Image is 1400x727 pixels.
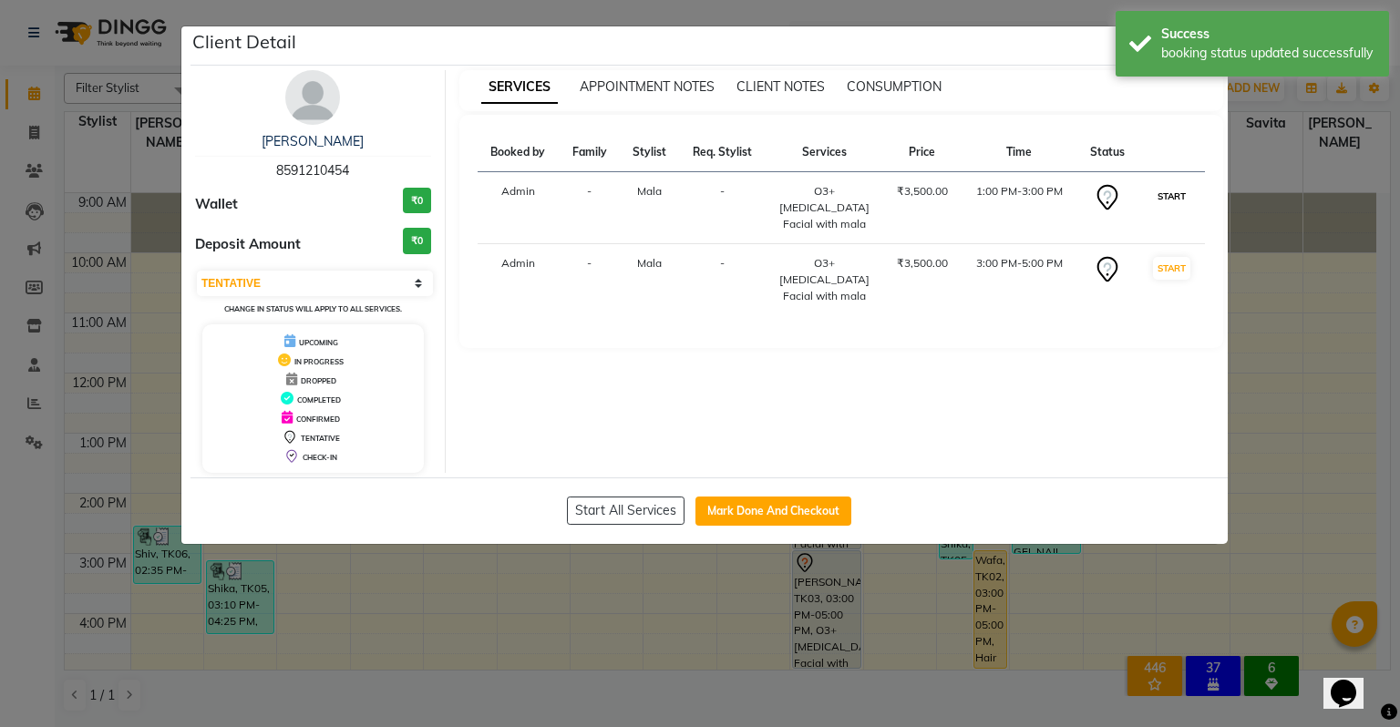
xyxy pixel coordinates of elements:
div: O3+ [MEDICAL_DATA] Facial with mala [777,255,871,304]
iframe: chat widget [1323,654,1382,709]
button: START [1153,185,1190,208]
span: Deposit Amount [195,234,301,255]
span: CONFIRMED [296,415,340,424]
th: Booked by [478,133,560,172]
small: Change in status will apply to all services. [224,304,402,313]
span: CLIENT NOTES [736,78,825,95]
div: Success [1161,25,1375,44]
th: Price [883,133,962,172]
span: SERVICES [481,71,558,104]
th: Stylist [620,133,679,172]
button: Start All Services [567,497,685,525]
th: Status [1077,133,1137,172]
td: - [559,172,619,244]
button: START [1153,257,1190,280]
span: UPCOMING [299,338,338,347]
a: [PERSON_NAME] [262,133,364,149]
span: COMPLETED [297,395,341,404]
span: CONSUMPTION [847,78,942,95]
span: Mala [637,184,662,198]
div: O3+ [MEDICAL_DATA] Facial with mala [777,183,871,232]
th: Family [559,133,619,172]
div: ₹3,500.00 [894,183,951,200]
span: APPOINTMENT NOTES [580,78,715,95]
span: Mala [637,256,662,270]
td: Admin [478,172,560,244]
td: - [679,172,766,244]
th: Req. Stylist [679,133,766,172]
td: - [559,244,619,316]
td: - [679,244,766,316]
th: Services [766,133,882,172]
span: IN PROGRESS [294,357,344,366]
h3: ₹0 [403,188,431,214]
td: 3:00 PM-5:00 PM [961,244,1076,316]
span: 8591210454 [276,162,349,179]
td: Admin [478,244,560,316]
div: ₹3,500.00 [894,255,951,271]
td: 1:00 PM-3:00 PM [961,172,1076,244]
span: CHECK-IN [303,453,337,462]
span: Wallet [195,194,238,215]
h5: Client Detail [192,28,296,56]
button: Mark Done And Checkout [695,497,851,526]
span: TENTATIVE [301,434,340,443]
span: DROPPED [301,376,336,385]
th: Time [961,133,1076,172]
img: avatar [285,70,340,125]
div: booking status updated successfully [1161,44,1375,63]
h3: ₹0 [403,228,431,254]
